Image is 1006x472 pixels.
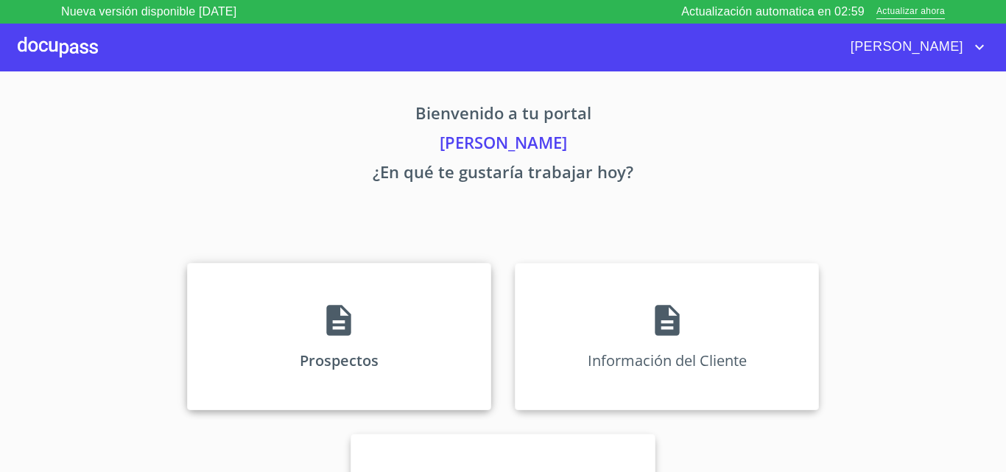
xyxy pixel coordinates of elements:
[49,160,957,189] p: ¿En qué te gustaría trabajar hoy?
[49,101,957,130] p: Bienvenido a tu portal
[61,3,236,21] p: Nueva versión disponible [DATE]
[588,351,747,370] p: Información del Cliente
[300,351,379,370] p: Prospectos
[840,35,971,59] span: [PERSON_NAME]
[681,3,865,21] p: Actualización automatica en 02:59
[840,35,988,59] button: account of current user
[49,130,957,160] p: [PERSON_NAME]
[876,4,945,20] span: Actualizar ahora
